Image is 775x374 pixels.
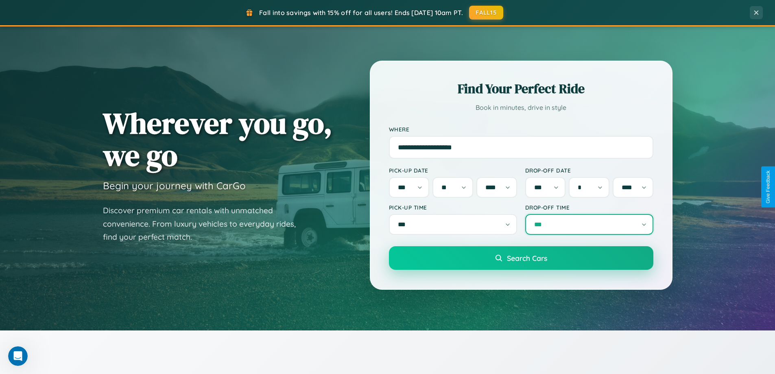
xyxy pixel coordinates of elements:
[389,126,653,133] label: Where
[525,204,653,211] label: Drop-off Time
[103,204,306,244] p: Discover premium car rentals with unmatched convenience. From luxury vehicles to everyday rides, ...
[507,254,547,262] span: Search Cars
[103,107,332,171] h1: Wherever you go, we go
[103,179,246,192] h3: Begin your journey with CarGo
[259,9,463,17] span: Fall into savings with 15% off for all users! Ends [DATE] 10am PT.
[8,346,28,366] iframe: Intercom live chat
[765,171,771,203] div: Give Feedback
[525,167,653,174] label: Drop-off Date
[389,204,517,211] label: Pick-up Time
[469,6,503,20] button: FALL15
[389,102,653,114] p: Book in minutes, drive in style
[389,246,653,270] button: Search Cars
[389,167,517,174] label: Pick-up Date
[389,80,653,98] h2: Find Your Perfect Ride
